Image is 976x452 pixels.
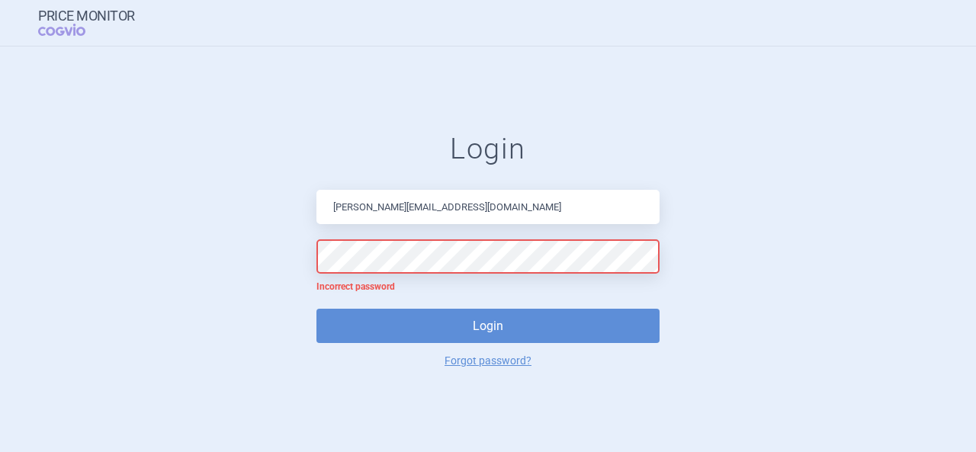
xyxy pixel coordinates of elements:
h1: Login [316,132,660,167]
strong: Price Monitor [38,8,135,24]
a: Price MonitorCOGVIO [38,8,135,37]
button: Login [316,309,660,343]
input: Email [316,190,660,224]
a: Forgot password? [445,355,531,366]
p: Incorrect password [316,281,660,293]
span: COGVIO [38,24,107,36]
